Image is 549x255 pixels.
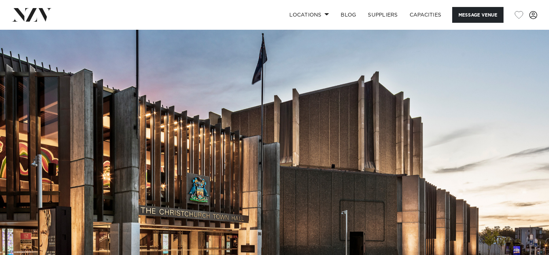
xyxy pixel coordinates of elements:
[12,8,52,21] img: nzv-logo.png
[283,7,335,23] a: Locations
[335,7,362,23] a: BLOG
[404,7,447,23] a: Capacities
[362,7,403,23] a: SUPPLIERS
[452,7,504,23] button: Message Venue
